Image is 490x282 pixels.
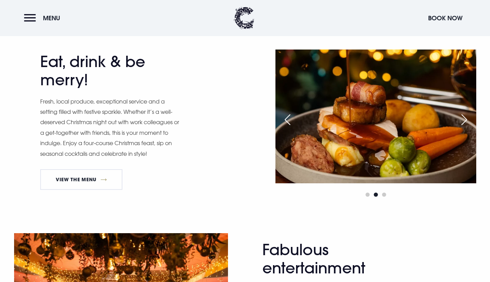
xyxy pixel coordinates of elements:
[24,11,64,25] button: Menu
[279,112,296,127] div: Previous slide
[40,169,123,190] a: View The Menu
[40,96,181,159] p: Fresh, local produce, exceptional service and a setting filled with festive sparkle. Whether it’s...
[425,11,466,25] button: Book Now
[275,50,476,183] img: Christmas Party Nights Northern Ireland
[382,193,386,197] span: Go to slide 3
[262,241,396,277] h2: Fabulous entertainment
[456,112,473,127] div: Next slide
[43,14,60,22] span: Menu
[40,53,174,89] h2: Eat, drink & be merry!
[366,193,370,197] span: Go to slide 1
[374,193,378,197] span: Go to slide 2
[234,7,254,29] img: Clandeboye Lodge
